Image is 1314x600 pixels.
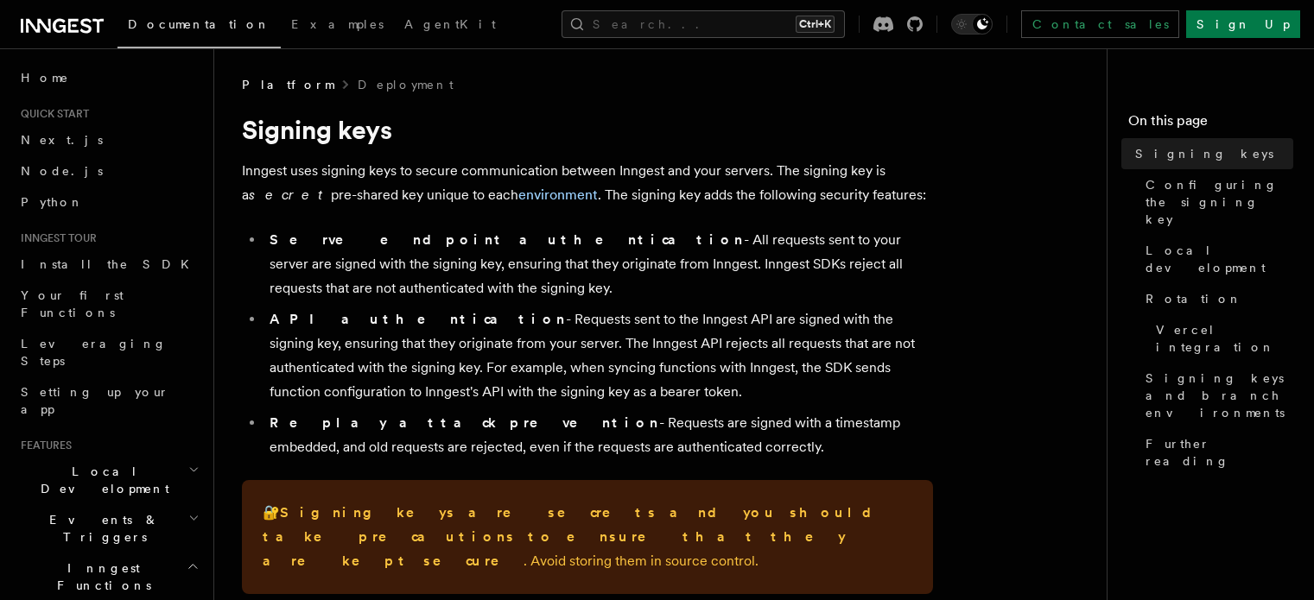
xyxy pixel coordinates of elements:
[264,307,933,404] li: - Requests sent to the Inngest API are signed with the signing key, ensuring that they originate ...
[1135,145,1273,162] span: Signing keys
[951,14,993,35] button: Toggle dark mode
[14,463,188,497] span: Local Development
[1156,321,1293,356] span: Vercel integration
[1146,369,1293,421] span: Signing keys and branch environments
[1146,290,1242,307] span: Rotation
[14,107,89,121] span: Quick start
[263,501,912,573] p: 🔐 . Avoid storing them in source control.
[14,155,203,186] a: Node.js
[1139,428,1293,477] a: Further reading
[1139,235,1293,283] a: Local development
[242,114,933,145] h1: Signing keys
[1149,314,1293,363] a: Vercel integration
[14,280,203,328] a: Your first Functions
[404,17,496,31] span: AgentKit
[14,328,203,376] a: Leveraging Steps
[14,376,203,425] a: Setting up your app
[21,385,169,416] span: Setting up your app
[14,504,203,553] button: Events & Triggers
[14,186,203,218] a: Python
[21,164,103,178] span: Node.js
[14,124,203,155] a: Next.js
[796,16,835,33] kbd: Ctrl+K
[21,195,84,209] span: Python
[249,186,331,203] em: secret
[518,186,598,203] a: environment
[117,5,281,48] a: Documentation
[14,439,72,452] span: Features
[291,17,384,31] span: Examples
[21,133,103,147] span: Next.js
[1139,283,1293,314] a: Rotation
[14,456,203,504] button: Local Development
[1139,169,1293,235] a: Configuring the signing key
[1146,242,1293,276] span: Local development
[270,311,566,327] strong: API authentication
[1186,10,1300,38] a: Sign Up
[264,411,933,459] li: - Requests are signed with a timestamp embedded, and old requests are rejected, even if the reque...
[242,76,333,93] span: Platform
[1146,176,1293,228] span: Configuring the signing key
[1139,363,1293,428] a: Signing keys and branch environments
[1021,10,1179,38] a: Contact sales
[394,5,506,47] a: AgentKit
[281,5,394,47] a: Examples
[263,504,886,569] strong: Signing keys are secrets and you should take precautions to ensure that they are kept secure
[14,231,97,245] span: Inngest tour
[242,159,933,207] p: Inngest uses signing keys to secure communication between Inngest and your servers. The signing k...
[270,414,659,431] strong: Replay attack prevention
[358,76,454,93] a: Deployment
[14,249,203,280] a: Install the SDK
[1146,435,1293,470] span: Further reading
[21,288,124,319] span: Your first Functions
[21,337,167,368] span: Leveraging Steps
[14,511,188,546] span: Events & Triggers
[270,231,744,248] strong: Serve endpoint authentication
[264,228,933,300] li: - All requests sent to your server are signed with the signing key, ensuring that they originate ...
[14,559,187,594] span: Inngest Functions
[1128,111,1293,138] h4: On this page
[14,62,203,93] a: Home
[1128,138,1293,169] a: Signing keys
[21,257,200,271] span: Install the SDK
[21,69,69,86] span: Home
[562,10,845,38] button: Search...Ctrl+K
[128,17,270,31] span: Documentation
